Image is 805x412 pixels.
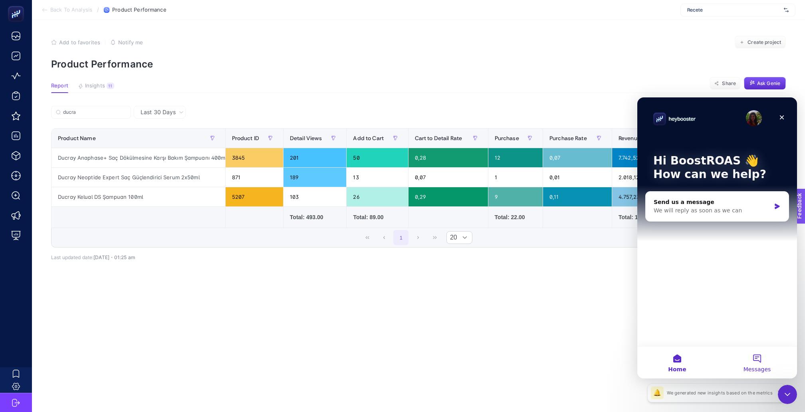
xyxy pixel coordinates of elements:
span: Create project [747,39,781,46]
button: Ask Genie [744,77,786,90]
span: [DATE]・01:25 am [93,254,135,260]
span: Rows per page [447,232,457,244]
div: 0,29 [408,187,488,206]
div: 7.742,52 [612,148,671,167]
button: 1 [393,230,408,245]
div: 50 [347,148,408,167]
div: 2.018,12 [612,168,671,187]
span: Back To Analysis [50,7,92,13]
div: Total: 89.00 [353,213,401,221]
iframe: Intercom live chat [778,385,797,404]
div: Ducray Neoptide Expert Saç Güçlendirici Serum 2x50ml [52,168,225,187]
div: 1 [488,168,543,187]
button: Create project [735,36,786,49]
span: Cart to Detail Rate [415,135,462,141]
button: Add to favorites [51,39,100,46]
div: 0,11 [543,187,612,206]
iframe: Intercom live chat [637,97,797,378]
span: Purchase Rate [549,135,587,141]
span: / [97,6,99,13]
span: Revenue [619,135,640,141]
div: 9 [488,187,543,206]
p: Product Performance [51,58,786,70]
div: 0,07 [543,148,612,167]
span: Purchase [495,135,519,141]
div: 5207 [226,187,283,206]
div: Total: 22.00 [495,213,536,221]
span: Product Name [58,135,96,141]
span: Insights [85,83,105,89]
span: Product Performance [112,7,166,13]
div: 0,01 [543,168,612,187]
span: Share [722,80,736,87]
span: Recete [687,7,781,13]
span: Report [51,83,68,89]
div: Total: 14.517.87 [619,213,664,221]
span: Last updated date: [51,254,93,260]
span: Product ID [232,135,259,141]
div: 189 [284,168,347,187]
div: 201 [284,148,347,167]
img: svg%3e [784,6,789,14]
span: Ask Genie [757,80,780,87]
span: Add to favorites [59,39,100,46]
span: Last 30 Days [141,108,176,116]
span: Notify me [118,39,143,46]
button: Notify me [110,39,143,46]
div: Total: 493.00 [290,213,340,221]
input: Search [63,109,126,115]
div: 0,28 [408,148,488,167]
span: Detail Views [290,135,322,141]
div: 0,07 [408,168,488,187]
div: 3845 [226,148,283,167]
div: 12 [488,148,543,167]
div: Ducray Anaphase+ Saç Dökülmesine Karşı Bakım Şampuanı 400ml [52,148,225,167]
div: 11 [107,83,114,89]
span: Add to Cart [353,135,384,141]
div: 26 [347,187,408,206]
div: 4.757,23 [612,187,671,206]
div: 13 [347,168,408,187]
span: Feedback [5,2,30,9]
div: 871 [226,168,283,187]
div: 103 [284,187,347,206]
button: Share [710,77,741,90]
div: Ducray Kelual DS Şampuan 100ml [52,187,225,206]
div: Last 30 Days [51,119,783,260]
